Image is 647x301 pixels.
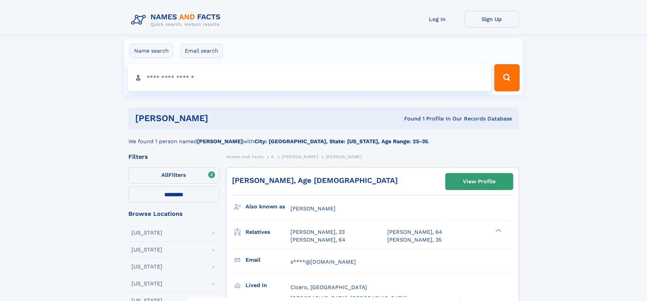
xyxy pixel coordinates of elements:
[271,152,274,161] a: A
[128,129,519,146] div: We found 1 person named with .
[128,211,219,217] div: Browse Locations
[463,174,496,189] div: View Profile
[246,226,290,238] h3: Relatives
[410,11,465,27] a: Log In
[128,167,219,184] label: Filters
[387,228,442,236] a: [PERSON_NAME], 64
[128,11,226,29] img: Logo Names and Facts
[131,281,162,286] div: [US_STATE]
[131,247,162,252] div: [US_STATE]
[197,138,243,145] b: [PERSON_NAME]
[494,228,502,233] div: ❯
[131,264,162,269] div: [US_STATE]
[290,228,345,236] a: [PERSON_NAME], 33
[131,230,162,236] div: [US_STATE]
[246,254,290,266] h3: Email
[246,201,290,212] h3: Also known as
[290,205,336,212] span: [PERSON_NAME]
[465,11,519,27] a: Sign Up
[290,284,367,290] span: Cicero, [GEOGRAPHIC_DATA]
[282,152,318,161] a: [PERSON_NAME]
[271,154,274,159] span: A
[254,138,428,145] b: City: [GEOGRAPHIC_DATA], State: [US_STATE], Age Range: 25-35
[446,173,513,190] a: View Profile
[387,236,442,244] a: [PERSON_NAME], 35
[494,64,519,91] button: Search Button
[306,115,512,123] div: Found 1 Profile In Our Records Database
[282,154,318,159] span: [PERSON_NAME]
[161,172,168,178] span: All
[130,44,173,58] label: Name search
[226,152,264,161] a: Names and Facts
[326,154,362,159] span: [PERSON_NAME]
[180,44,223,58] label: Email search
[246,280,290,291] h3: Lived in
[128,64,491,91] input: search input
[128,154,219,160] div: Filters
[232,176,398,185] a: [PERSON_NAME], Age [DEMOGRAPHIC_DATA]
[135,114,306,123] h1: [PERSON_NAME]
[290,236,345,244] a: [PERSON_NAME], 64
